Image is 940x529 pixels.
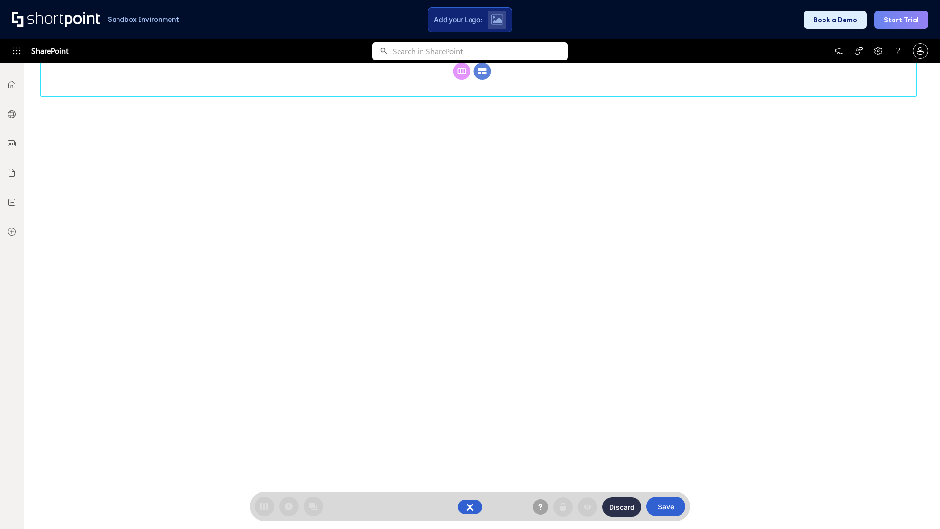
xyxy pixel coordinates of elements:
h1: Sandbox Environment [108,17,179,22]
button: Save [646,497,685,516]
input: Search in SharePoint [393,42,568,60]
img: Upload logo [491,14,503,25]
iframe: Chat Widget [891,482,940,529]
span: SharePoint [31,39,68,63]
button: Start Trial [874,11,928,29]
button: Book a Demo [804,11,867,29]
span: Add your Logo: [434,15,482,24]
button: Discard [602,497,641,517]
